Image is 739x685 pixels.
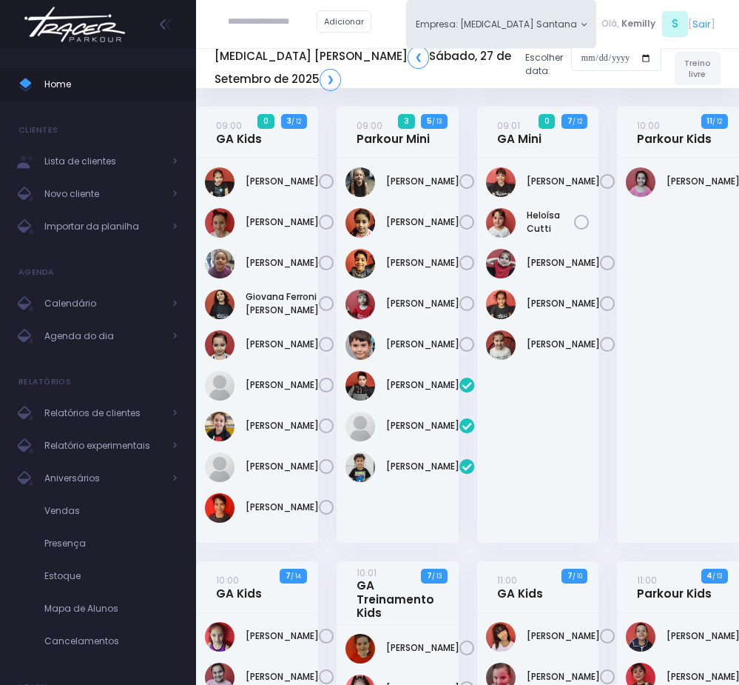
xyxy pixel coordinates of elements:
[527,629,600,643] a: [PERSON_NAME]
[427,116,432,127] strong: 5
[386,419,459,432] a: [PERSON_NAME]
[573,117,582,126] small: / 12
[486,622,516,652] img: Carolina soares gomes
[386,215,459,229] a: [PERSON_NAME]
[408,46,429,68] a: ❮
[18,258,55,287] h4: Agenda
[246,215,319,229] a: [PERSON_NAME]
[527,670,600,684] a: [PERSON_NAME]
[291,572,301,581] small: / 14
[44,599,178,618] span: Mapa de Alunos
[692,17,711,31] a: Sair
[246,501,319,514] a: [PERSON_NAME]
[601,17,619,30] span: Olá,
[18,116,58,145] h4: Clientes
[44,632,178,651] span: Cancelamentos
[205,167,234,197] img: Alice Silva de Mendonça
[205,622,234,652] img: BEATRIZ PIVATO
[675,52,721,85] a: Treino livre
[345,290,375,319] img: Miguel Antunes Castilho
[621,17,655,30] span: Kemilly
[712,117,722,126] small: / 12
[205,452,234,482] img: Manuela Quintilio Gonçalves Silva
[637,118,712,146] a: 10:00Parkour Kids
[345,452,375,482] img: Pedro Pereira Tercarioli
[287,116,291,127] strong: 3
[497,119,520,132] small: 09:01
[345,167,375,197] img: Arthur Amancio Baldasso
[706,116,712,127] strong: 11
[357,119,382,132] small: 09:00
[246,670,319,684] a: [PERSON_NAME]
[626,167,655,197] img: Isabella Palma Reis
[246,419,319,432] a: [PERSON_NAME]
[386,338,459,351] a: [PERSON_NAME]
[486,167,516,197] img: Diana ferreira dos santos
[398,114,414,129] span: 3
[497,574,517,587] small: 11:00
[205,290,234,319] img: Giovana Ferroni Gimenes de Almeida
[626,622,655,652] img: Artur Siqueira
[246,290,319,317] a: Giovana Ferroni [PERSON_NAME]
[18,367,71,397] h4: Relatórios
[637,574,657,587] small: 11:00
[712,572,722,581] small: / 13
[637,573,712,601] a: 11:00Parkour Kids
[44,184,163,204] span: Novo cliente
[246,629,319,643] a: [PERSON_NAME]
[246,460,319,473] a: [PERSON_NAME]
[320,69,341,91] a: ❯
[246,378,319,392] a: [PERSON_NAME]
[246,256,319,270] a: [PERSON_NAME]
[539,114,555,129] span: 0
[317,10,371,33] a: Adicionar
[216,118,262,146] a: 09:00GA Kids
[205,249,234,278] img: Ana Clara Vicalvi DOliveira Lima
[486,290,516,319] img: Manuela Teixeira Isique
[246,175,319,188] a: [PERSON_NAME]
[486,249,516,278] img: Laís Silva de Mendonça
[573,572,582,581] small: / 10
[497,118,541,146] a: 09:01GA Mini
[286,570,291,581] strong: 7
[246,338,319,351] a: [PERSON_NAME]
[205,412,234,441] img: Lívia Fontoura Machado Liberal
[205,330,234,360] img: LAURA ORTIZ CAMPOS VIEIRA
[357,566,434,620] a: 10:01GA Treinamento Kids
[567,570,573,581] strong: 7
[44,567,178,586] span: Estoque
[44,217,163,236] span: Importar da planilha
[567,116,573,127] strong: 7
[527,297,600,310] a: [PERSON_NAME]
[357,567,377,579] small: 10:01
[44,469,163,488] span: Aniversários
[345,634,375,664] img: Giovana Simões
[345,208,375,238] img: Helena Sass Lopes
[386,641,459,655] a: [PERSON_NAME]
[486,208,516,238] img: Heloísa Cutti Iagalo
[345,249,375,278] img: Léo Sass Lopes
[44,534,178,553] span: Presença
[662,11,688,37] span: S
[44,501,178,521] span: Vendas
[205,371,234,401] img: Laís Bacini Amorim
[596,9,721,39] div: [ ]
[386,297,459,310] a: [PERSON_NAME]
[527,256,600,270] a: [PERSON_NAME]
[432,572,442,581] small: / 13
[216,119,242,132] small: 09:00
[345,371,375,401] img: Benicio Domingos Barbosa
[216,573,262,601] a: 10:00GA Kids
[386,378,459,392] a: [PERSON_NAME]
[527,175,600,188] a: [PERSON_NAME]
[357,118,430,146] a: 09:00Parkour Mini
[386,256,459,270] a: [PERSON_NAME]
[386,175,459,188] a: [PERSON_NAME]
[427,570,432,581] strong: 7
[345,412,375,441] img: Lucas Marques
[486,330,516,360] img: Marcela Herdt Garisto
[637,119,660,132] small: 10:00
[44,327,163,346] span: Agenda do dia
[527,338,600,351] a: [PERSON_NAME]
[44,75,178,94] span: Home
